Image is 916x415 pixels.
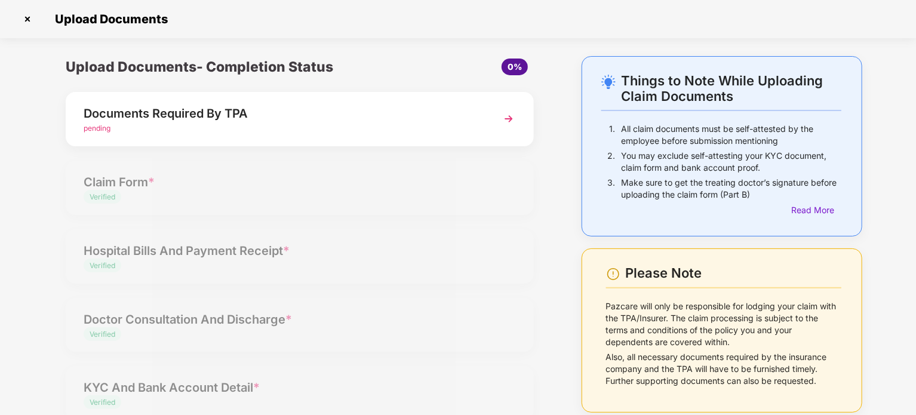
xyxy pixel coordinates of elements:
[607,150,615,174] p: 2.
[621,73,841,104] div: Things to Note While Uploading Claim Documents
[606,267,620,281] img: svg+xml;base64,PHN2ZyBpZD0iV2FybmluZ18tXzI0eDI0IiBkYXRhLW5hbWU9Ildhcm5pbmcgLSAyNHgyNCIgeG1sbnM9Im...
[626,265,841,281] div: Please Note
[43,12,174,26] span: Upload Documents
[607,177,615,201] p: 3.
[609,123,615,147] p: 1.
[66,56,377,78] div: Upload Documents- Completion Status
[621,123,841,147] p: All claim documents must be self-attested by the employee before submission mentioning
[84,124,110,133] span: pending
[621,177,841,201] p: Make sure to get the treating doctor’s signature before uploading the claim form (Part B)
[621,150,841,174] p: You may exclude self-attesting your KYC document, claim form and bank account proof.
[791,204,841,217] div: Read More
[84,104,479,123] div: Documents Required By TPA
[601,75,616,89] img: svg+xml;base64,PHN2ZyB4bWxucz0iaHR0cDovL3d3dy53My5vcmcvMjAwMC9zdmciIHdpZHRoPSIyNC4wOTMiIGhlaWdodD...
[508,62,522,72] span: 0%
[606,300,841,348] p: Pazcare will only be responsible for lodging your claim with the TPA/Insurer. The claim processin...
[18,10,37,29] img: svg+xml;base64,PHN2ZyBpZD0iQ3Jvc3MtMzJ4MzIiIHhtbG5zPSJodHRwOi8vd3d3LnczLm9yZy8yMDAwL3N2ZyIgd2lkdG...
[606,351,841,387] p: Also, all necessary documents required by the insurance company and the TPA will have to be furni...
[498,108,520,130] img: svg+xml;base64,PHN2ZyBpZD0iTmV4dCIgeG1sbnM9Imh0dHA6Ly93d3cudzMub3JnLzIwMDAvc3ZnIiB3aWR0aD0iMzYiIG...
